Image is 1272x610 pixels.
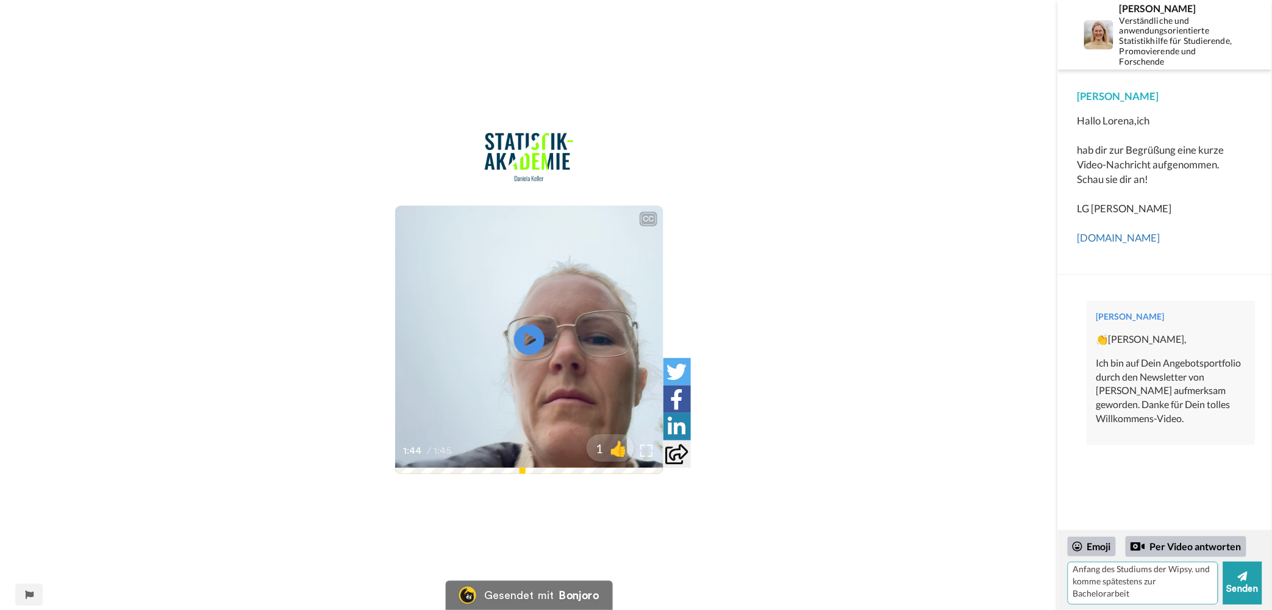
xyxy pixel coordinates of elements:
[1120,16,1239,67] div: Verständliche und anwendungsorientierte Statistikhilfe für Studierende, Promovierende und Forschende
[1077,113,1252,245] div: Hallo Lorena,ich hab dir zur Begrüßung eine kurze Video-Nachricht aufgenommen. Schau sie dir an! ...
[1087,540,1111,554] font: Emoji
[1223,562,1262,605] button: Senden
[1150,540,1242,554] font: Per Video antworten
[459,587,476,604] img: Bonjoro-Logo
[1077,231,1160,244] a: [DOMAIN_NAME]
[404,443,425,458] span: 1:44
[1096,310,1246,323] div: [PERSON_NAME]
[604,439,634,458] span: 👍
[587,434,634,462] button: 1👍
[1077,89,1252,104] div: [PERSON_NAME]
[484,590,554,601] div: Gesendet mit
[1120,2,1239,14] div: [PERSON_NAME]
[587,440,604,457] span: 1
[641,213,656,225] div: CC
[1096,332,1246,346] div: 👏[PERSON_NAME],
[434,443,456,458] span: 1:45
[559,590,599,601] div: Bonjoro
[427,443,432,458] span: /
[445,581,612,610] a: Bonjoro-LogoGesendet mitBonjoro
[485,133,573,182] img: 3cf4c456-97c9-42bf-9795-2d25db37496f
[1131,539,1145,554] div: Reply by Video
[1068,562,1218,605] textarea: Bei Fragen melde ich mich sehr gerne bei Dir. Ich bin noch am Anfang des Studiums der Wipsy. und ...
[1227,583,1259,595] font: Senden
[1084,20,1113,49] img: Profilbild
[1096,356,1246,426] div: Ich bin auf Dein Angebotsportfolio durch den Newsletter von [PERSON_NAME] aufmerksam geworden. Da...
